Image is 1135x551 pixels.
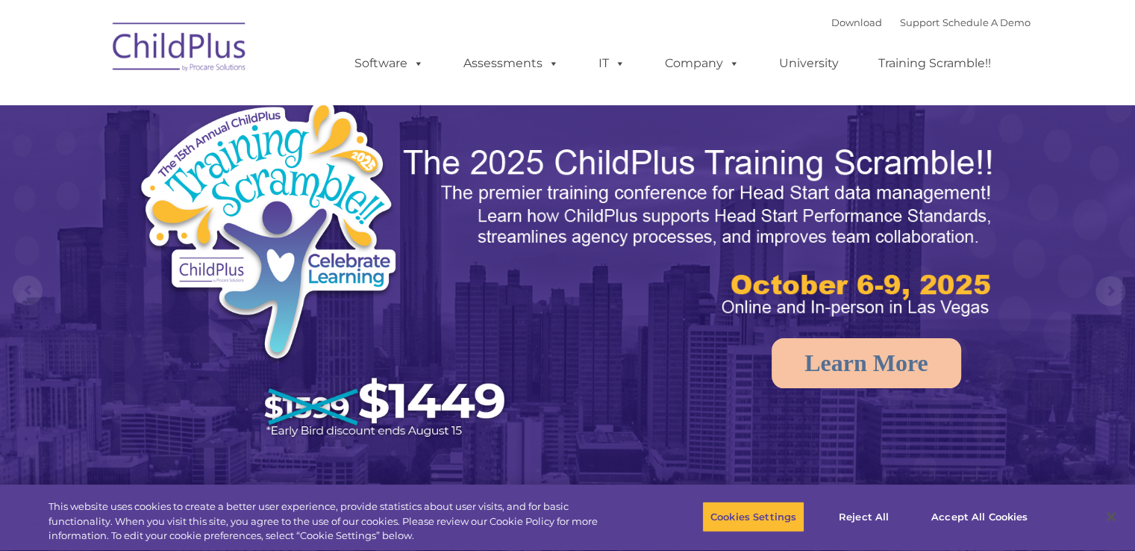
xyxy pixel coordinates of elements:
[831,16,1031,28] font: |
[764,49,854,78] a: University
[340,49,439,78] a: Software
[448,49,574,78] a: Assessments
[772,338,961,388] a: Learn More
[105,12,254,87] img: ChildPlus by Procare Solutions
[207,99,253,110] span: Last name
[49,499,625,544] div: This website uses cookies to create a better user experience, provide statistics about user visit...
[900,16,939,28] a: Support
[863,49,1006,78] a: Training Scramble!!
[942,16,1031,28] a: Schedule A Demo
[584,49,640,78] a: IT
[650,49,754,78] a: Company
[1095,500,1128,533] button: Close
[923,501,1036,532] button: Accept All Cookies
[702,501,804,532] button: Cookies Settings
[207,160,271,171] span: Phone number
[831,16,882,28] a: Download
[817,501,910,532] button: Reject All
